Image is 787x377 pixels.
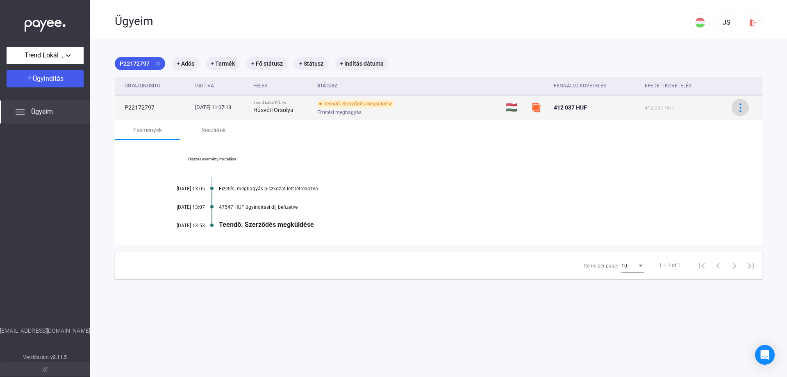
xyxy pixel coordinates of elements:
[195,103,247,112] div: [DATE] 11:07:13
[531,103,541,112] img: szamlazzhu-mini
[27,75,33,81] img: plus-white.svg
[755,345,775,365] div: Open Intercom Messenger
[156,186,205,192] div: [DATE] 13:05
[253,81,268,91] div: Felek
[584,261,618,271] div: Items per page:
[743,257,759,274] button: Last page
[748,18,757,27] img: logout-red
[115,57,165,70] mat-chip: P22172797
[645,81,721,91] div: Eredeti követelés
[645,81,691,91] div: Eredeti követelés
[7,47,84,64] button: Trend Lokál Kft.
[156,223,205,228] div: [DATE] 13:53
[25,50,66,60] span: Trend Lokál Kft.
[156,204,205,210] div: [DATE] 13:07
[195,81,214,91] div: Indítva
[645,105,674,111] span: 412 037 HUF
[133,125,162,135] div: Események
[219,204,721,210] div: 47547 HUF ügyindítási díj befizetve
[554,81,606,91] div: Fennálló követelés
[694,257,710,274] button: First page
[219,186,721,192] div: Fizetési meghagyás piszkozat lett létrehozva
[732,99,749,116] button: more-blue
[7,70,84,87] button: Ügyindítás
[125,81,189,91] div: Ügyazonosító
[253,107,293,113] strong: Húsvéti Orsolya
[621,263,627,269] span: 10
[317,100,395,108] div: Teendő: Szerződés megküldése
[43,367,48,372] img: arrow-double-left-grey.svg
[716,13,736,32] button: JS
[294,57,328,70] mat-chip: + Státusz
[335,57,389,70] mat-chip: + Indítás dátuma
[115,14,690,28] div: Ügyeim
[743,13,762,32] button: logout-red
[695,18,705,27] img: HU
[115,95,192,120] td: P22172797
[659,260,680,270] div: 1 – 1 of 1
[195,81,247,91] div: Indítva
[201,125,225,135] div: Részletek
[502,95,528,120] td: 🇭🇺
[33,75,64,82] span: Ügyindítás
[726,257,743,274] button: Next page
[31,107,53,117] span: Ügyeim
[736,103,745,112] img: more-blue
[125,81,160,91] div: Ügyazonosító
[172,57,199,70] mat-chip: + Adós
[246,57,288,70] mat-chip: + Fő státusz
[710,257,726,274] button: Previous page
[253,81,311,91] div: Felek
[25,15,66,32] img: white-payee-white-dot.svg
[554,81,638,91] div: Fennálló követelés
[253,100,311,105] div: Trend Lokál Kft. vs
[206,57,240,70] mat-chip: + Termék
[219,221,721,228] div: Teendő: Szerződés megküldése
[15,107,25,117] img: list.svg
[719,18,733,27] div: JS
[156,157,268,162] a: Összes esemény mutatása
[317,107,362,117] span: Fizetési meghagyás
[50,354,67,360] strong: v2.11.5
[621,260,644,270] mat-select: Items per page:
[155,60,162,67] mat-icon: close
[554,104,587,111] span: 412 037 HUF
[314,77,502,95] th: Státusz
[690,13,710,32] button: HU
